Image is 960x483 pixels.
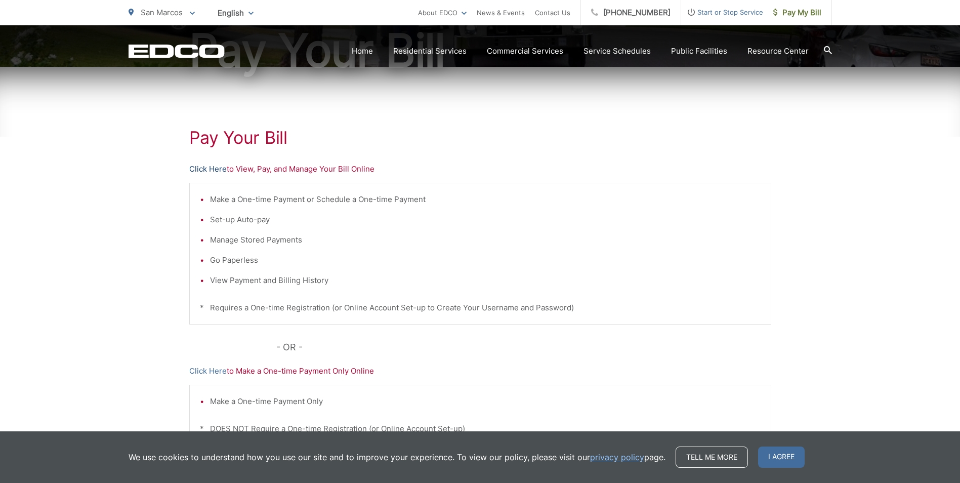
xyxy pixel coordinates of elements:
p: * DOES NOT Require a One-time Registration (or Online Account Set-up) [200,423,761,435]
a: Public Facilities [671,45,727,57]
a: Tell me more [676,447,748,468]
a: About EDCO [418,7,467,19]
a: Home [352,45,373,57]
li: Go Paperless [210,254,761,266]
h1: Pay Your Bill [189,128,771,148]
p: - OR - [276,340,771,355]
a: Contact Us [535,7,570,19]
a: Click Here [189,365,227,377]
span: English [210,4,261,22]
span: I agree [758,447,805,468]
li: Set-up Auto-pay [210,214,761,226]
li: Make a One-time Payment Only [210,395,761,408]
a: privacy policy [590,451,644,463]
li: Make a One-time Payment or Schedule a One-time Payment [210,193,761,206]
p: to Make a One-time Payment Only Online [189,365,771,377]
a: Residential Services [393,45,467,57]
span: San Marcos [141,8,183,17]
span: Pay My Bill [773,7,821,19]
a: Service Schedules [583,45,651,57]
a: News & Events [477,7,525,19]
a: EDCD logo. Return to the homepage. [129,44,225,58]
a: Commercial Services [487,45,563,57]
li: Manage Stored Payments [210,234,761,246]
a: Resource Center [747,45,809,57]
a: Click Here [189,163,227,175]
p: We use cookies to understand how you use our site and to improve your experience. To view our pol... [129,451,665,463]
li: View Payment and Billing History [210,274,761,287]
p: to View, Pay, and Manage Your Bill Online [189,163,771,175]
p: * Requires a One-time Registration (or Online Account Set-up to Create Your Username and Password) [200,302,761,314]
